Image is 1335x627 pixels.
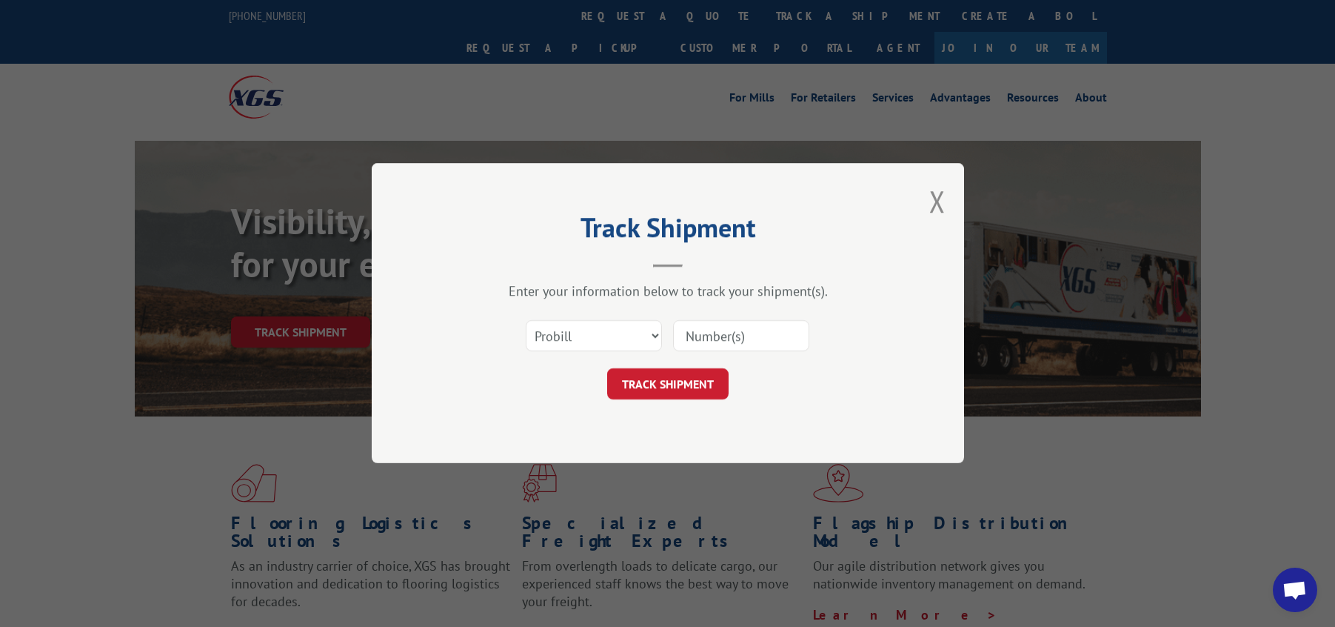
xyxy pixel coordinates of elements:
[929,182,946,221] button: Close modal
[607,369,729,400] button: TRACK SHIPMENT
[673,321,809,352] input: Number(s)
[446,217,890,245] h2: Track Shipment
[1273,568,1317,612] div: Open chat
[446,283,890,300] div: Enter your information below to track your shipment(s).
